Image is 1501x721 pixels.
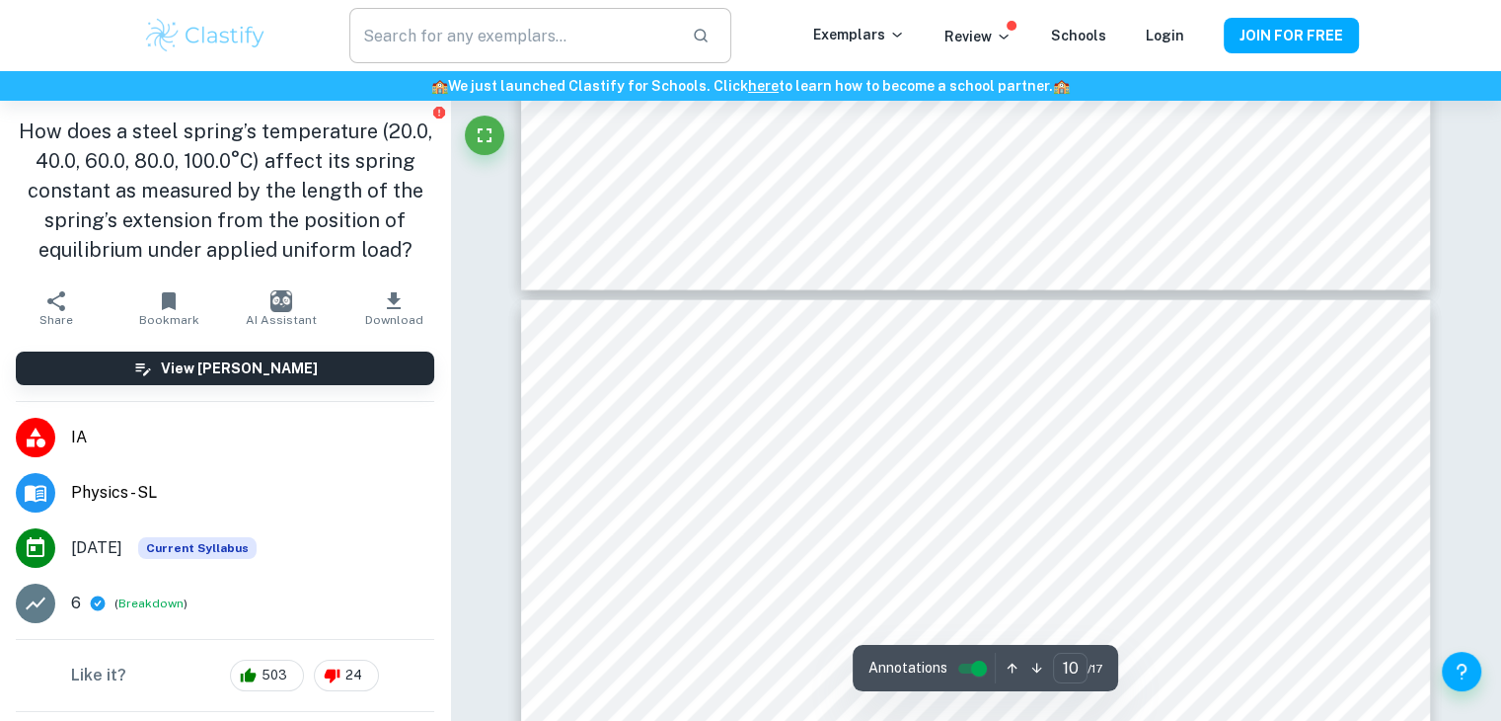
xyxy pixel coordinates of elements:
span: [DATE] [71,536,122,560]
img: AI Assistant [270,290,292,312]
span: Share [39,313,73,327]
h6: We just launched Clastify for Schools. Click to learn how to become a school partner. [4,75,1497,97]
span: Bookmark [139,313,199,327]
span: IA [71,426,434,449]
span: Download [365,313,423,327]
button: Fullscreen [465,116,504,155]
button: Bookmark [113,280,225,336]
span: 🏫 [431,78,448,94]
input: Search for any exemplars... [349,8,675,63]
span: Annotations [868,658,947,679]
h6: Like it? [71,664,126,687]
span: 🏫 [1053,78,1070,94]
div: This exemplar is based on the current syllabus. Feel free to refer to it for inspiration/ideas wh... [138,537,257,559]
span: / 17 [1088,660,1102,678]
button: Report issue [431,105,446,120]
p: 6 [71,592,81,615]
button: Help and Feedback [1442,652,1481,691]
button: View [PERSON_NAME] [16,352,434,385]
span: 503 [251,666,298,685]
span: ( ) [114,595,188,613]
div: 503 [230,660,304,691]
img: Clastify logo [143,16,268,55]
a: Schools [1051,28,1106,43]
p: Exemplars [813,24,905,45]
span: Physics - SL [71,481,434,505]
h1: How does a steel spring’s temperature (20.0, 40.0, 60.0, 80.0, 100.0°C) affect its spring constan... [16,117,434,265]
button: Breakdown [118,595,184,612]
span: AI Assistant [246,313,317,327]
h6: View [PERSON_NAME] [161,358,318,379]
a: here [748,78,779,94]
span: Current Syllabus [138,537,257,559]
div: 24 [314,660,379,691]
a: Login [1146,28,1184,43]
p: Review [944,26,1012,47]
button: JOIN FOR FREE [1224,18,1359,53]
span: 24 [335,666,373,685]
button: AI Assistant [225,280,338,336]
button: Download [338,280,450,336]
